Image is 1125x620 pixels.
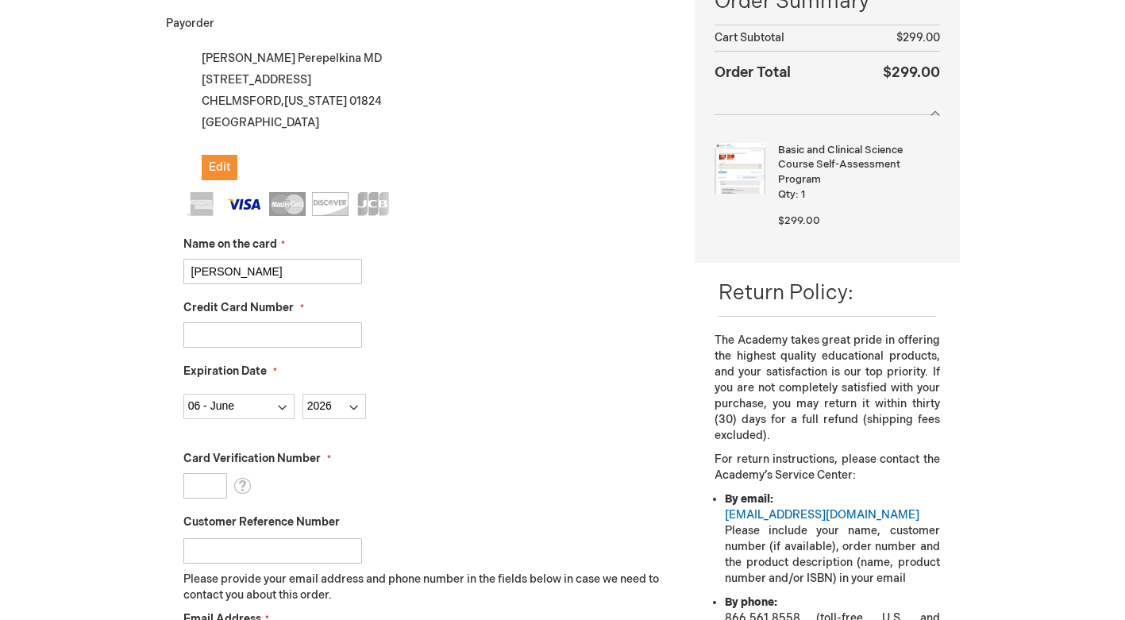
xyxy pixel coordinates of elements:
p: For return instructions, please contact the Academy’s Service Center: [715,452,939,483]
strong: By phone: [725,595,777,609]
span: Name on the card [183,237,277,251]
span: [US_STATE] [284,94,347,108]
strong: Basic and Clinical Science Course Self-Assessment Program [778,143,935,187]
th: Cart Subtotal [715,25,849,52]
strong: By email: [725,492,773,506]
strong: Order Total [715,60,791,83]
div: [PERSON_NAME] Perepelkina MD [STREET_ADDRESS] CHELMSFORD , 01824 [GEOGRAPHIC_DATA] [183,48,672,180]
p: Please provide your email address and phone number in the fields below in case we need to contact... [183,572,672,603]
span: Credit Card Number [183,301,294,314]
img: American Express [183,192,220,216]
span: Customer Reference Number [183,515,340,529]
a: [EMAIL_ADDRESS][DOMAIN_NAME] [725,508,919,522]
img: JCB [355,192,391,216]
img: Visa [226,192,263,216]
img: Basic and Clinical Science Course Self-Assessment Program [715,143,765,194]
span: $299.00 [778,214,820,227]
span: Card Verification Number [183,452,321,465]
span: Payorder [166,17,214,30]
span: Expiration Date [183,364,267,378]
img: Discover [312,192,349,216]
span: $299.00 [896,31,940,44]
span: Qty [778,188,796,201]
span: Edit [209,160,230,174]
span: $299.00 [883,64,940,81]
img: MasterCard [269,192,306,216]
span: Return Policy: [719,281,853,306]
input: Credit Card Number [183,322,362,348]
span: 1 [801,188,805,201]
li: Please include your name, customer number (if available), order number and the product descriptio... [725,491,939,587]
p: The Academy takes great pride in offering the highest quality educational products, and your sati... [715,333,939,444]
input: Card Verification Number [183,473,227,499]
button: Edit [202,155,237,180]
